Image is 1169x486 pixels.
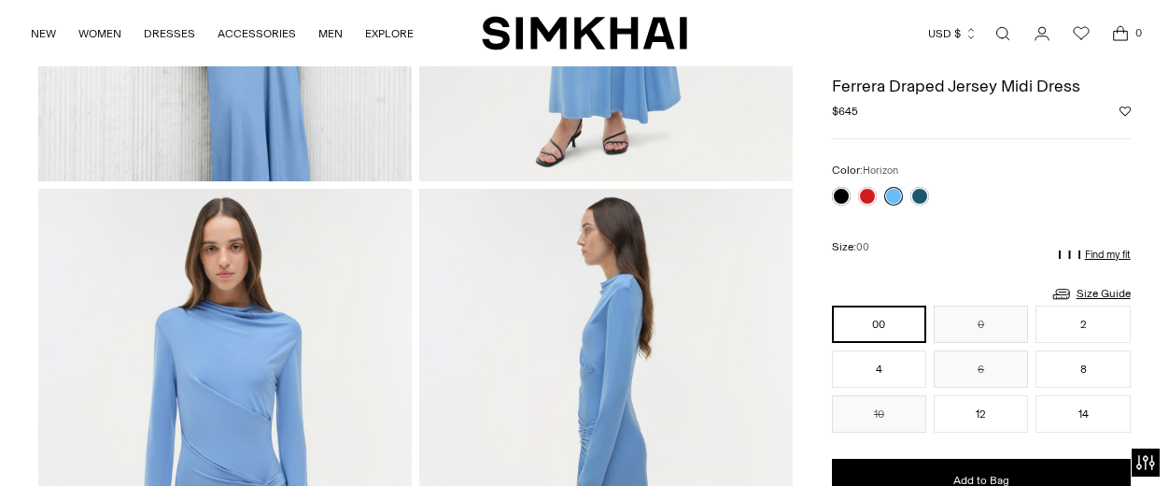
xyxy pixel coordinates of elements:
button: USD $ [928,13,978,54]
span: 00 [856,241,869,253]
button: 4 [832,350,926,388]
button: 2 [1035,306,1130,343]
h1: Ferrera Draped Jersey Midi Dress [832,78,1131,94]
button: 8 [1035,350,1130,388]
label: Size: [832,238,869,256]
label: Color: [832,162,898,179]
a: EXPLORE [365,13,414,54]
button: 10 [832,395,926,433]
a: Open search modal [984,15,1021,52]
a: Go to the account page [1023,15,1061,52]
a: Size Guide [1050,282,1131,306]
a: DRESSES [144,13,195,54]
a: Wishlist [1063,15,1100,52]
span: 0 [1130,24,1147,41]
a: WOMEN [78,13,121,54]
button: Add to Wishlist [1120,106,1131,117]
a: MEN [318,13,343,54]
button: 6 [934,350,1028,388]
iframe: Sign Up via Text for Offers [15,415,188,471]
a: SIMKHAI [482,15,687,51]
button: 00 [832,306,926,343]
button: 0 [934,306,1028,343]
a: ACCESSORIES [218,13,296,54]
span: Horizon [863,164,898,177]
a: NEW [31,13,56,54]
span: $645 [832,103,858,120]
button: 12 [934,395,1028,433]
button: 14 [1035,395,1130,433]
a: Open cart modal [1102,15,1139,52]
